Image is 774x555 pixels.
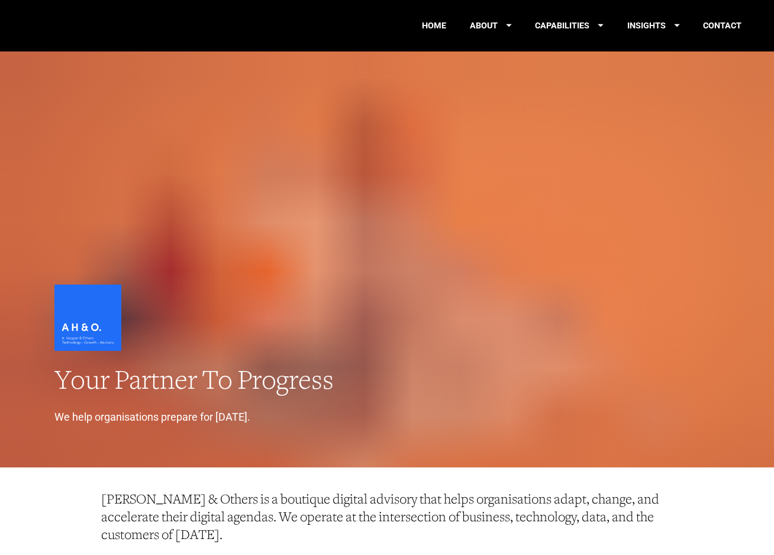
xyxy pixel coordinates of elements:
[54,411,250,423] span: We help organisations prepare for [DATE].
[422,9,446,42] a: HOME
[470,9,512,42] a: ABOUT
[703,9,741,42] a: CONTACT
[54,369,334,396] span: Your Partner To Progress
[101,493,662,543] span: [PERSON_NAME] & Others is a boutique digital advisory that helps organisations adapt, change, and...
[627,9,680,42] a: INSIGHTS
[535,9,604,42] a: CAPABILITIES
